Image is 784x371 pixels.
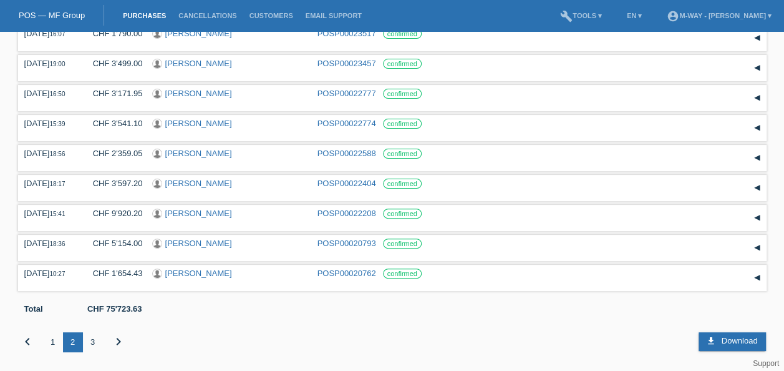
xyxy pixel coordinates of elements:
div: 3 [83,332,103,352]
a: POSP00023457 [317,59,376,68]
a: Purchases [117,12,172,19]
div: expand/collapse [748,239,767,257]
div: [DATE] [24,269,74,278]
div: expand/collapse [748,149,767,167]
div: 2 [63,332,83,352]
a: [PERSON_NAME] [165,209,232,218]
div: CHF 9'920.20 [84,209,143,218]
div: CHF 3'597.20 [84,179,143,188]
i: build [560,10,573,22]
div: expand/collapse [748,119,767,137]
a: Support [753,359,779,368]
div: [DATE] [24,149,74,158]
a: POSP00022777 [317,89,376,98]
a: [PERSON_NAME] [165,59,232,68]
label: confirmed [383,209,422,219]
div: [DATE] [24,29,74,38]
a: [PERSON_NAME] [165,89,232,98]
a: [PERSON_NAME] [165,149,232,158]
a: POSP00022208 [317,209,376,218]
a: POSP00022588 [317,149,376,158]
a: [PERSON_NAME] [165,269,232,278]
div: expand/collapse [748,89,767,107]
div: [DATE] [24,89,74,98]
a: buildTools ▾ [554,12,608,19]
span: 15:39 [49,121,65,127]
b: Total [24,304,43,314]
a: [PERSON_NAME] [165,239,232,248]
a: Email Support [299,12,368,19]
label: confirmed [383,119,422,129]
span: Download [722,336,758,345]
span: 15:41 [49,210,65,217]
a: account_circlem-way - [PERSON_NAME] ▾ [661,12,778,19]
div: expand/collapse [748,29,767,47]
span: 18:36 [49,240,65,247]
div: CHF 5'154.00 [84,239,143,248]
label: confirmed [383,269,422,279]
div: expand/collapse [748,179,767,197]
a: POSP00022404 [317,179,376,188]
a: EN ▾ [621,12,648,19]
label: confirmed [383,59,422,69]
label: confirmed [383,179,422,189]
span: 16:50 [49,91,65,97]
div: CHF 3'541.10 [84,119,143,128]
div: [DATE] [24,239,74,248]
div: CHF 3'499.00 [84,59,143,68]
a: [PERSON_NAME] [165,29,232,38]
i: chevron_left [20,334,35,349]
div: CHF 3'171.95 [84,89,143,98]
i: account_circle [667,10,679,22]
a: [PERSON_NAME] [165,179,232,188]
div: 1 [43,332,63,352]
span: 10:27 [49,270,65,277]
div: [DATE] [24,179,74,188]
div: [DATE] [24,59,74,68]
a: Customers [243,12,299,19]
a: Cancellations [172,12,243,19]
a: POSP00023517 [317,29,376,38]
div: CHF 1'654.43 [84,269,143,278]
span: 18:17 [49,181,65,187]
label: confirmed [383,149,422,159]
div: [DATE] [24,119,74,128]
span: 16:07 [49,31,65,37]
a: POSP00020793 [317,239,376,248]
a: [PERSON_NAME] [165,119,232,128]
a: POSP00022774 [317,119,376,128]
div: expand/collapse [748,269,767,287]
label: confirmed [383,29,422,39]
a: POS — MF Group [19,11,85,20]
div: expand/collapse [748,59,767,77]
span: 18:56 [49,151,65,157]
b: CHF 75'723.63 [87,304,142,314]
div: CHF 2'359.05 [84,149,143,158]
div: [DATE] [24,209,74,218]
a: download Download [699,332,766,351]
div: expand/collapse [748,209,767,227]
label: confirmed [383,239,422,249]
i: chevron_right [111,334,126,349]
span: 19:00 [49,61,65,67]
div: CHF 1'790.00 [84,29,143,38]
label: confirmed [383,89,422,99]
i: download [706,336,716,346]
a: POSP00020762 [317,269,376,278]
